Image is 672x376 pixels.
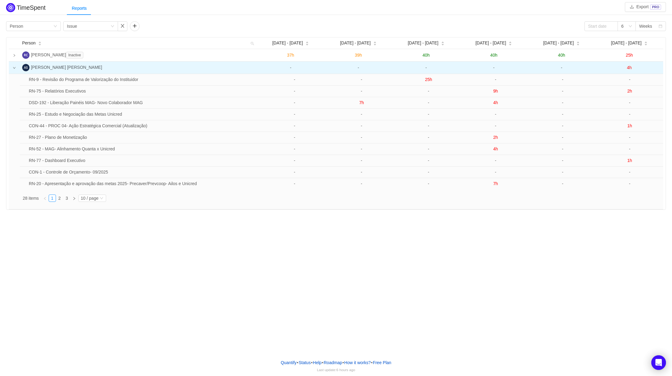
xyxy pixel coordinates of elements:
span: 25h [626,53,633,58]
li: 28 items [23,195,39,202]
div: Weeks [639,22,652,31]
span: 9h [493,89,498,93]
i: icon: caret-down [373,43,376,45]
button: icon: close [118,21,127,31]
div: Sort [644,40,648,45]
span: • [342,360,344,365]
span: - [561,65,562,70]
a: Quantify [280,358,297,367]
i: icon: caret-up [306,41,309,43]
span: - [629,135,630,140]
td: RN-77 - Dashboard Executivo [26,155,261,167]
span: - [493,65,495,70]
td: CON-44 - PROC 04- Ação Estratégica Comercial (Atualização) [26,120,261,132]
span: - [629,77,630,82]
span: - [562,77,563,82]
img: AA [22,64,29,71]
span: Last update: [317,368,355,372]
span: [DATE] - [DATE] [408,40,438,46]
span: - [629,146,630,151]
td: RN-75 - Relatórios Executivos [26,86,261,97]
span: 40h [423,53,430,58]
div: 10 / page [81,195,99,202]
i: icon: caret-down [38,43,42,45]
span: 40h [490,53,497,58]
li: 3 [63,195,71,202]
img: Quantify logo [6,3,15,12]
span: - [495,123,497,128]
a: Help [313,358,322,367]
span: - [629,170,630,174]
i: icon: down [13,66,16,69]
li: 2 [56,195,63,202]
i: icon: caret-up [38,41,42,43]
i: icon: caret-up [509,41,512,43]
i: icon: caret-up [644,41,647,43]
i: icon: down [629,24,632,29]
li: Previous Page [41,195,49,202]
span: - [562,158,563,163]
i: icon: down [111,24,114,29]
div: Sort [373,40,377,45]
span: - [361,158,362,163]
span: - [294,112,295,117]
span: 39h [355,53,362,58]
div: Sort [305,40,309,45]
td: CON-1 - Controle de Orçamento- 09/2025 [26,167,261,178]
span: 4h [627,65,632,70]
span: 1h [627,123,632,128]
span: • [311,360,313,365]
i: icon: caret-up [441,41,444,43]
span: [PERSON_NAME] [PERSON_NAME] [31,65,102,70]
span: - [495,170,497,174]
li: Next Page [71,195,78,202]
div: Sort [508,40,512,45]
td: RN-20 - Apresentação e aprovação das metas 2025- Precaver/Prevcoop- Ailos e Unicred [26,178,261,189]
span: - [428,181,429,186]
span: - [361,135,362,140]
span: - [294,135,295,140]
td: RN-25 - Estudo e Negociação das Metas Unicred [26,109,261,120]
span: • [371,360,372,365]
img: RC [22,51,29,59]
span: [DATE] - [DATE] [272,40,303,46]
span: - [361,123,362,128]
span: - [361,89,362,93]
span: - [294,77,295,82]
span: - [562,146,563,151]
span: - [428,112,429,117]
div: Open Intercom Messenger [651,355,666,370]
div: Sort [38,40,42,45]
span: - [294,158,295,163]
span: • [322,360,324,365]
span: - [562,89,563,93]
span: [DATE] - [DATE] [543,40,574,46]
span: [DATE] - [DATE] [611,40,642,46]
span: - [495,112,497,117]
div: Sort [441,40,445,45]
i: icon: caret-down [577,43,580,45]
span: - [562,170,563,174]
a: 2 [56,195,63,202]
span: - [358,65,359,70]
div: Sort [576,40,580,45]
span: 1h [627,158,632,163]
td: RN-27 - Plano de Monetização [26,132,261,143]
i: icon: caret-down [509,43,512,45]
span: - [562,135,563,140]
span: - [562,181,563,186]
button: icon: downloadExportPRO [625,2,666,12]
span: - [562,123,563,128]
span: - [562,112,563,117]
span: 37h [287,53,294,58]
span: [DATE] - [DATE] [476,40,506,46]
span: - [361,181,362,186]
span: - [294,123,295,128]
span: 40h [558,53,565,58]
span: - [428,158,429,163]
span: - [428,146,429,151]
span: [DATE] - [DATE] [340,40,371,46]
span: - [495,158,497,163]
button: How it works? [344,358,371,367]
span: 7h [493,181,498,186]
